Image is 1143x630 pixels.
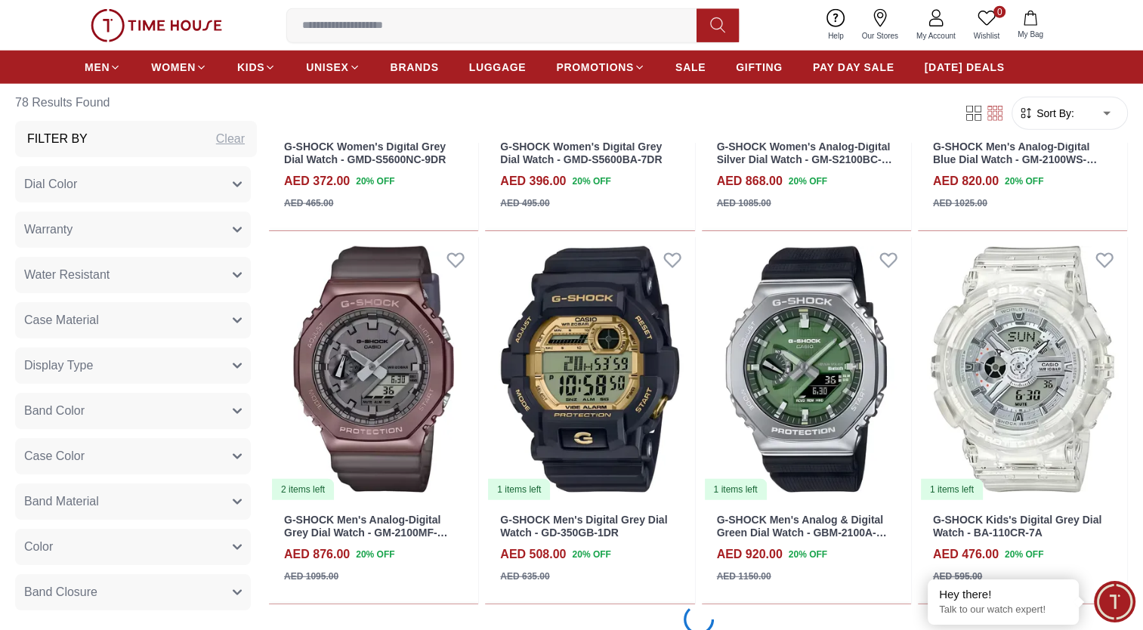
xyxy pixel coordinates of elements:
[356,174,394,188] span: 20 % OFF
[918,237,1127,502] img: G-SHOCK Kids's Digital Grey Dial Watch - BA-110CR-7A
[925,60,1005,75] span: [DATE] DEALS
[813,54,894,81] a: PAY DAY SALE
[500,570,549,583] div: AED 635.00
[736,60,783,75] span: GIFTING
[933,196,987,210] div: AED 1025.00
[736,54,783,81] a: GIFTING
[819,6,853,45] a: Help
[284,196,333,210] div: AED 465.00
[500,172,566,190] h4: AED 396.00
[717,570,771,583] div: AED 1150.00
[485,237,694,502] a: G-SHOCK Men's Digital Grey Dial Watch - GD-350GB-1DR1 items left
[269,237,478,502] img: G-SHOCK Men's Analog-Digital Grey Dial Watch - GM-2100MF-5ADR
[237,60,264,75] span: KIDS
[15,85,257,121] h6: 78 Results Found
[216,130,245,148] div: Clear
[15,393,251,429] button: Band Color
[993,6,1006,18] span: 0
[556,54,645,81] a: PROMOTIONS
[24,357,93,375] span: Display Type
[572,548,610,561] span: 20 % OFF
[1005,174,1043,188] span: 20 % OFF
[488,479,550,500] div: 1 items left
[1094,581,1135,622] div: Chat Widget
[15,347,251,384] button: Display Type
[921,479,983,500] div: 1 items left
[15,257,251,293] button: Water Resistant
[675,60,706,75] span: SALE
[933,172,999,190] h4: AED 820.00
[933,570,982,583] div: AED 595.00
[485,237,694,502] img: G-SHOCK Men's Digital Grey Dial Watch - GD-350GB-1DR
[24,447,85,465] span: Case Color
[85,60,110,75] span: MEN
[910,30,962,42] span: My Account
[15,529,251,565] button: Color
[675,54,706,81] a: SALE
[284,172,350,190] h4: AED 372.00
[306,54,360,81] a: UNISEX
[933,545,999,564] h4: AED 476.00
[24,583,97,601] span: Band Closure
[789,548,827,561] span: 20 % OFF
[91,9,222,42] img: ...
[939,604,1067,616] p: Talk to our watch expert!
[27,130,88,148] h3: Filter By
[284,570,338,583] div: AED 1095.00
[933,141,1097,178] a: G-SHOCK Men's Analog-Digital Blue Dial Watch - GM-2100WS-7ADR
[918,237,1127,502] a: G-SHOCK Kids's Digital Grey Dial Watch - BA-110CR-7A1 items left
[391,60,439,75] span: BRANDS
[272,479,334,500] div: 2 items left
[284,141,446,165] a: G-SHOCK Women's Digital Grey Dial Watch - GMD-S5600NC-9DR
[284,514,448,551] a: G-SHOCK Men's Analog-Digital Grey Dial Watch - GM-2100MF-5ADR
[500,196,549,210] div: AED 495.00
[822,30,850,42] span: Help
[717,196,771,210] div: AED 1085.00
[968,30,1006,42] span: Wishlist
[1033,106,1074,121] span: Sort By:
[705,479,767,500] div: 1 items left
[24,402,85,420] span: Band Color
[151,60,196,75] span: WOMEN
[572,174,610,188] span: 20 % OFF
[853,6,907,45] a: Our Stores
[15,438,251,474] button: Case Color
[500,514,667,539] a: G-SHOCK Men's Digital Grey Dial Watch - GD-350GB-1DR
[469,54,527,81] a: LUGGAGE
[24,538,53,556] span: Color
[1018,106,1074,121] button: Sort By:
[1009,8,1052,43] button: My Bag
[15,302,251,338] button: Case Material
[15,212,251,248] button: Warranty
[965,6,1009,45] a: 0Wishlist
[856,30,904,42] span: Our Stores
[151,54,207,81] a: WOMEN
[939,587,1067,602] div: Hey there!
[269,237,478,502] a: G-SHOCK Men's Analog-Digital Grey Dial Watch - GM-2100MF-5ADR2 items left
[813,60,894,75] span: PAY DAY SALE
[469,60,527,75] span: LUGGAGE
[15,574,251,610] button: Band Closure
[1012,29,1049,40] span: My Bag
[789,174,827,188] span: 20 % OFF
[356,548,394,561] span: 20 % OFF
[717,514,887,551] a: G-SHOCK Men's Analog & Digital Green Dial Watch - GBM-2100A-1A3DR
[24,311,99,329] span: Case Material
[24,266,110,284] span: Water Resistant
[24,493,99,511] span: Band Material
[1005,548,1043,561] span: 20 % OFF
[391,54,439,81] a: BRANDS
[702,237,911,502] img: G-SHOCK Men's Analog & Digital Green Dial Watch - GBM-2100A-1A3DR
[717,545,783,564] h4: AED 920.00
[15,483,251,520] button: Band Material
[237,54,276,81] a: KIDS
[24,175,77,193] span: Dial Color
[717,172,783,190] h4: AED 868.00
[24,221,73,239] span: Warranty
[933,514,1102,539] a: G-SHOCK Kids's Digital Grey Dial Watch - BA-110CR-7A
[284,545,350,564] h4: AED 876.00
[15,166,251,202] button: Dial Color
[556,60,634,75] span: PROMOTIONS
[500,141,662,165] a: G-SHOCK Women's Digital Grey Dial Watch - GMD-S5600BA-7DR
[702,237,911,502] a: G-SHOCK Men's Analog & Digital Green Dial Watch - GBM-2100A-1A3DR1 items left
